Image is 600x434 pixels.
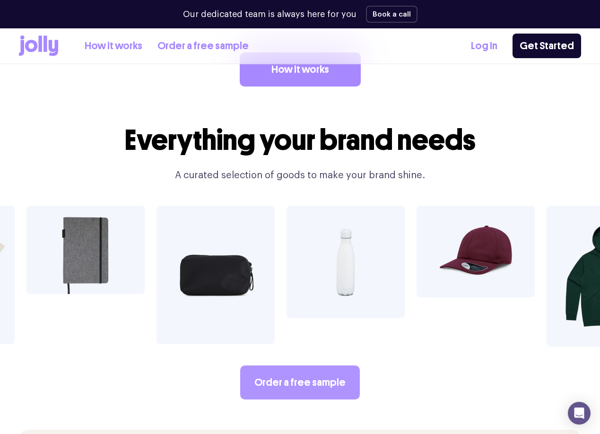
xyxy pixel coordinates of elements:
[471,38,497,54] a: Log In
[240,365,360,399] a: Order a free sample
[366,6,417,23] button: Book a call
[85,38,142,54] a: How it works
[119,124,482,156] h2: Everything your brand needs
[240,52,361,87] a: How it works
[183,8,357,21] p: Our dedicated team is always here for you
[513,34,581,58] a: Get Started
[157,38,249,54] a: Order a free sample
[568,402,591,425] div: Open Intercom Messenger
[119,168,482,183] p: A curated selection of goods to make your brand shine.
